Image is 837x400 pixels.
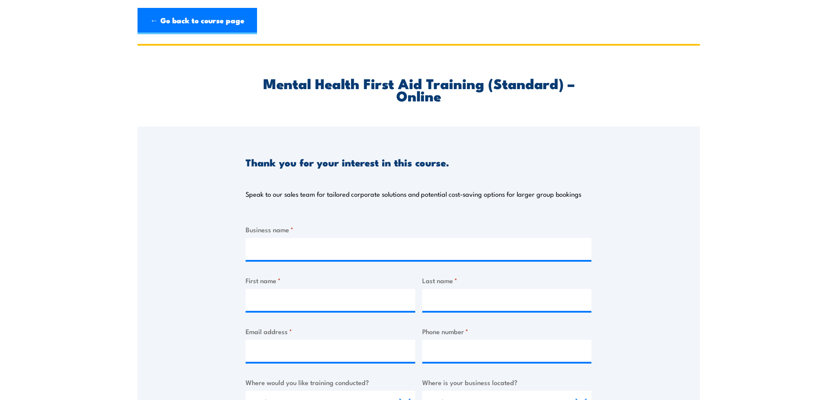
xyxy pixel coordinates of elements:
h2: Mental Health First Aid Training (Standard) – Online [246,77,591,101]
label: Where is your business located? [422,377,592,387]
label: First name [246,275,415,285]
label: Where would you like training conducted? [246,377,415,387]
label: Business name [246,224,591,234]
p: Speak to our sales team for tailored corporate solutions and potential cost-saving options for la... [246,190,581,198]
h3: Thank you for your interest in this course. [246,157,449,167]
label: Email address [246,326,415,336]
a: ← Go back to course page [138,8,257,34]
label: Phone number [422,326,592,336]
label: Last name [422,275,592,285]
